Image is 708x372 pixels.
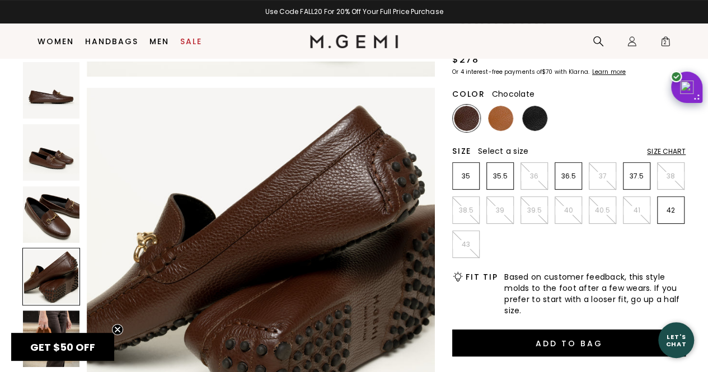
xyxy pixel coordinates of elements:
span: Chocolate [492,88,534,100]
p: 38.5 [453,206,479,215]
span: Select a size [478,145,528,157]
img: Tan [488,106,513,131]
span: Based on customer feedback, this style molds to the foot after a few wears. If you prefer to star... [504,271,686,316]
p: 43 [453,240,479,249]
img: Chocolate [454,106,479,131]
p: 35 [453,172,479,181]
p: 40.5 [589,206,616,215]
p: 36.5 [555,172,582,181]
span: 2 [660,38,671,49]
h2: Size [452,147,471,156]
p: 37.5 [623,172,650,181]
klarna-placement-style-cta: Learn more [592,68,626,76]
klarna-placement-style-body: Or 4 interest-free payments of [452,68,542,76]
h2: Color [452,90,485,98]
klarna-placement-style-amount: $70 [542,68,552,76]
a: Women [37,37,74,46]
span: GET $50 OFF [30,340,95,354]
p: 36 [521,172,547,181]
button: Close teaser [112,324,123,335]
a: Handbags [85,37,138,46]
img: The Pastoso Signature [23,62,79,119]
klarna-placement-style-body: with Klarna [554,68,590,76]
div: Let's Chat [658,333,694,347]
p: 39 [487,206,513,215]
div: GET $50 OFFClose teaser [11,333,114,361]
img: The Pastoso Signature [23,310,79,367]
div: Size Chart [647,147,686,156]
img: Black [522,106,547,131]
img: The Pastoso Signature [23,186,79,243]
p: 35.5 [487,172,513,181]
div: $278 [452,53,479,67]
img: The Pastoso Signature [23,124,79,181]
p: 41 [623,206,650,215]
p: 38 [658,172,684,181]
a: Men [149,37,169,46]
p: 39.5 [521,206,547,215]
img: M.Gemi [310,35,398,48]
button: Add to Bag [452,329,686,356]
a: Learn more [591,69,626,76]
p: 37 [589,172,616,181]
p: 40 [555,206,582,215]
a: Sale [180,37,202,46]
h2: Fit Tip [466,272,498,281]
p: 42 [658,206,684,215]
